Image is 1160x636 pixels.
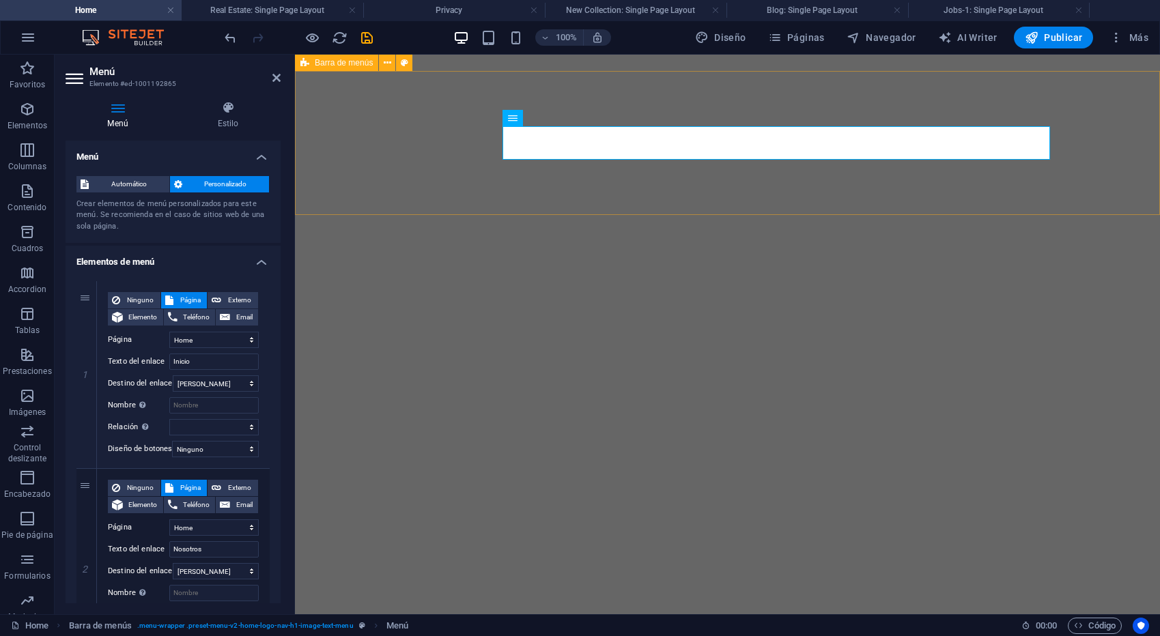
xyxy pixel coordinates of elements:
[1021,618,1058,634] h6: Tiempo de la sesión
[3,366,51,377] p: Prestaciones
[690,27,752,48] button: Diseño
[75,564,95,575] em: 2
[108,309,163,326] button: Elemento
[161,480,208,496] button: Página
[1014,27,1094,48] button: Publicar
[4,489,51,500] p: Encabezado
[127,497,159,513] span: Elemento
[175,101,281,130] h4: Estilo
[69,618,132,634] span: Haz clic para seleccionar y doble clic para editar
[208,480,258,496] button: Externo
[137,618,354,634] span: . menu-wrapper .preset-menu-v2-home-logo-nav-h1-image-text-menu
[124,292,156,308] span: Ninguno
[8,120,47,131] p: Elementos
[124,480,156,496] span: Ninguno
[386,618,408,634] span: Haz clic para seleccionar y doble clic para editar
[164,497,216,513] button: Teléfono
[108,563,173,579] label: Destino del enlace
[10,79,45,90] p: Favoritos
[695,31,746,44] span: Diseño
[225,480,254,496] span: Externo
[161,292,208,308] button: Página
[79,29,181,46] img: Editor Logo
[216,497,258,513] button: Email
[545,3,726,18] h4: New Collection: Single Page Layout
[8,161,47,172] p: Columnas
[66,101,175,130] h4: Menú
[108,397,169,414] label: Nombre
[763,27,830,48] button: Páginas
[216,309,258,326] button: Email
[847,31,916,44] span: Navegador
[359,30,375,46] i: Guardar (Ctrl+S)
[1104,27,1154,48] button: Más
[726,3,908,18] h4: Blog: Single Page Layout
[768,31,825,44] span: Páginas
[363,3,545,18] h4: Privacy
[1045,620,1047,631] span: :
[9,407,46,418] p: Imágenes
[182,309,212,326] span: Teléfono
[8,284,46,295] p: Accordion
[89,78,253,90] h3: Elemento #ed-1001192865
[332,30,348,46] i: Volver a cargar página
[76,176,169,192] button: Automático
[208,292,258,308] button: Externo
[331,29,348,46] button: reload
[234,309,254,326] span: Email
[108,441,172,457] label: Diseño de botones
[108,419,169,435] label: Relación
[8,202,46,213] p: Contenido
[359,622,365,629] i: Este elemento es un preajuste personalizable
[358,29,375,46] button: save
[1068,618,1122,634] button: Código
[908,3,1090,18] h4: Jobs-1: Single Page Layout
[234,497,254,513] span: Email
[223,30,238,46] i: Deshacer: Insertar activos de preajuste (Ctrl+Z)
[127,309,159,326] span: Elemento
[69,618,409,634] nav: breadcrumb
[108,332,169,348] label: Página
[1036,618,1057,634] span: 00 00
[222,29,238,46] button: undo
[591,31,604,44] i: Al redimensionar, ajustar el nivel de zoom automáticamente para ajustarse al dispositivo elegido.
[933,27,1003,48] button: AI Writer
[690,27,752,48] div: Diseño (Ctrl+Alt+Y)
[1109,31,1148,44] span: Más
[169,541,259,558] input: Texto del enlace...
[1074,618,1116,634] span: Código
[186,176,266,192] span: Personalizado
[841,27,922,48] button: Navegador
[108,519,169,536] label: Página
[178,480,203,496] span: Página
[89,66,281,78] h2: Menú
[169,353,259,370] input: Texto del enlace...
[169,397,259,414] input: Nombre
[164,309,216,326] button: Teléfono
[8,611,46,622] p: Marketing
[108,585,169,601] label: Nombre
[108,353,169,370] label: Texto del enlace
[108,292,160,308] button: Ninguno
[170,176,270,192] button: Personalizado
[108,497,163,513] button: Elemento
[66,141,281,165] h4: Menú
[12,243,44,254] p: Cuadros
[556,29,578,46] h6: 100%
[169,585,259,601] input: Nombre
[315,59,373,67] span: Barra de menús
[15,325,40,336] p: Tablas
[11,618,48,634] a: Haz clic para cancelar la selección y doble clic para abrir páginas
[182,497,212,513] span: Teléfono
[76,199,270,233] div: Crear elementos de menú personalizados para este menú. Se recomienda en el caso de sitios web de ...
[1,530,53,540] p: Pie de página
[66,246,281,270] h4: Elementos de menú
[108,375,173,392] label: Destino del enlace
[1133,618,1149,634] button: Usercentrics
[75,369,95,380] em: 1
[182,3,363,18] h4: Real Estate: Single Page Layout
[178,292,203,308] span: Página
[304,29,320,46] button: Haz clic para salir del modo de previsualización y seguir editando
[1025,31,1083,44] span: Publicar
[535,29,584,46] button: 100%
